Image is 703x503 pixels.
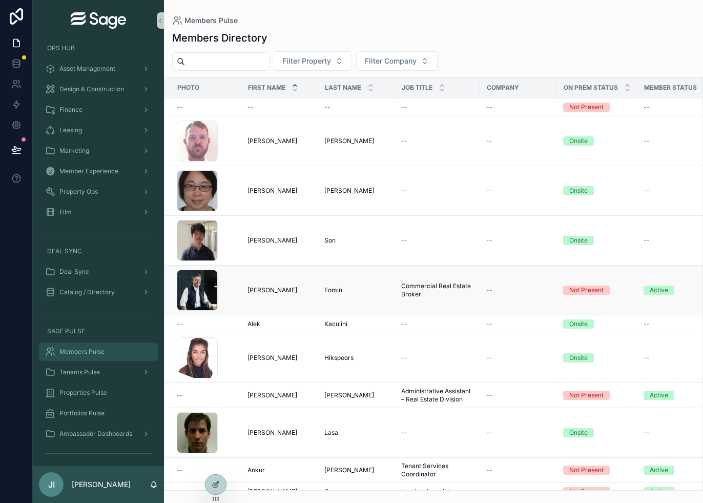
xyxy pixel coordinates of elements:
span: Job Title [402,84,432,92]
span: -- [177,320,183,328]
span: DEAL SYNC [47,247,82,255]
a: -- [486,466,551,474]
span: Lasa [324,429,338,437]
span: -- [486,187,492,195]
span: Tenant Services Coordinator [401,462,474,478]
span: [PERSON_NAME] [247,286,297,294]
span: Property Ops [59,188,98,196]
span: -- [644,320,650,328]
a: Member Experience [39,162,158,180]
a: -- [401,429,474,437]
a: Asset Management [39,59,158,78]
button: Select Button [356,51,438,71]
a: Ankur [247,466,312,474]
span: -- [401,103,407,111]
a: SAGE PULSE [39,322,158,340]
a: Leasing Associate [401,488,474,496]
a: [PERSON_NAME] [324,137,389,145]
span: [PERSON_NAME] [324,137,374,145]
span: Hikspoors [324,354,354,362]
a: Finance [39,100,158,119]
span: Last Name [325,84,361,92]
div: Active [650,466,668,475]
a: Not Present [563,286,631,295]
span: -- [177,103,183,111]
span: Ambassador Dashboards [59,430,132,438]
span: -- [401,354,407,362]
a: Catalog / Directory [39,283,158,301]
span: [PERSON_NAME] [247,429,297,437]
span: Catalog / Directory [59,288,115,296]
a: Germon [324,488,389,496]
div: Onsite [569,136,588,146]
span: [PERSON_NAME] [247,236,297,245]
span: -- [324,103,330,111]
span: JI [48,478,55,491]
span: Portfolios Pulse [59,409,105,417]
a: -- [177,488,235,496]
span: -- [486,320,492,328]
a: [PERSON_NAME] [324,187,389,195]
span: Filter Property [282,56,331,66]
a: Alek [247,320,312,328]
a: Son [324,236,389,245]
span: -- [401,137,407,145]
a: Film [39,203,158,222]
span: Administrative Assistant – Real Estate Division [401,387,474,404]
span: [PERSON_NAME] [247,187,297,195]
span: On Prem Status [564,84,618,92]
a: [PERSON_NAME] [247,286,312,294]
a: -- [401,187,474,195]
a: -- [401,320,474,328]
span: Finance [59,106,82,114]
span: -- [644,354,650,362]
a: Portfolios Pulse [39,404,158,422]
div: Onsite [569,428,588,437]
span: -- [401,236,407,245]
a: Hikspoors [324,354,389,362]
span: -- [486,103,492,111]
a: -- [401,236,474,245]
span: Photo [177,84,199,92]
a: -- [177,391,235,399]
a: Marketing [39,142,158,160]
span: Leasing Associate [401,488,453,496]
span: Leasing [59,126,82,134]
a: -- [486,488,551,496]
div: Not Present [569,103,604,112]
span: -- [486,429,492,437]
a: Onsite [563,236,631,245]
a: -- [486,391,551,399]
span: -- [486,391,492,399]
a: -- [486,236,551,245]
a: -- [401,137,474,145]
span: -- [177,488,183,496]
img: App logo [71,12,126,29]
span: [PERSON_NAME] [324,187,374,195]
span: -- [247,103,254,111]
a: -- [247,103,312,111]
a: Not Present [563,103,631,112]
a: -- [486,187,551,195]
span: [PERSON_NAME] [247,137,297,145]
a: Lasa [324,429,389,437]
span: Filter Company [365,56,417,66]
span: [PERSON_NAME] [247,488,297,496]
span: Members Pulse [59,348,105,356]
a: Onsite [563,136,631,146]
span: Member Experience [59,167,118,175]
a: Leasing [39,121,158,139]
span: Marketing [59,147,89,155]
span: Properties Pulse [59,389,107,397]
span: -- [486,488,492,496]
span: OPS HUB [47,44,75,52]
div: Active [650,391,668,400]
a: Members Pulse [39,343,158,361]
a: -- [324,103,389,111]
a: OPS HUB [39,39,158,57]
div: Active [650,487,668,496]
a: Members Pulse [172,15,238,26]
span: Kaculini [324,320,347,328]
div: Not Present [569,466,604,475]
a: [PERSON_NAME] [324,466,389,474]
